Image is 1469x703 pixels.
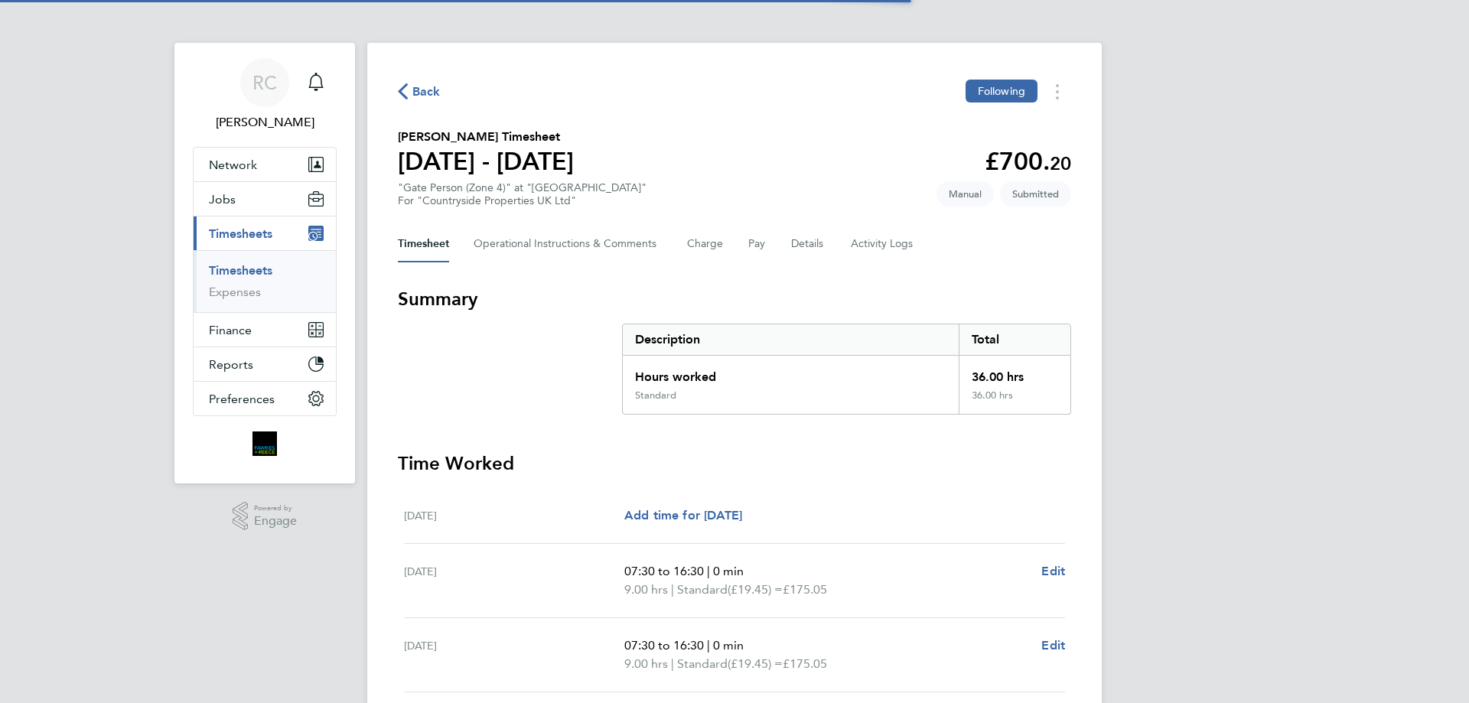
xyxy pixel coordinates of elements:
[254,515,297,528] span: Engage
[209,285,261,299] a: Expenses
[707,638,710,653] span: |
[624,582,668,597] span: 9.00 hrs
[959,389,1070,414] div: 36.00 hrs
[622,324,1071,415] div: Summary
[209,323,252,337] span: Finance
[209,392,275,406] span: Preferences
[398,181,647,207] div: "Gate Person (Zone 4)" at "[GEOGRAPHIC_DATA]"
[194,382,336,415] button: Preferences
[1044,80,1071,103] button: Timesheets Menu
[783,656,827,671] span: £175.05
[623,356,959,389] div: Hours worked
[209,158,257,172] span: Network
[209,226,272,241] span: Timesheets
[194,250,336,312] div: Timesheets
[193,58,337,132] a: RC[PERSON_NAME]
[193,431,337,456] a: Go to home page
[194,347,336,381] button: Reports
[252,431,277,456] img: bromak-logo-retina.png
[985,147,1071,176] app-decimal: £700.
[966,80,1037,103] button: Following
[624,508,742,522] span: Add time for [DATE]
[398,194,647,207] div: For "Countryside Properties UK Ltd"
[1050,152,1071,174] span: 20
[624,656,668,671] span: 9.00 hrs
[398,146,574,177] h1: [DATE] - [DATE]
[404,562,624,599] div: [DATE]
[677,655,728,673] span: Standard
[1041,564,1065,578] span: Edit
[254,502,297,515] span: Powered by
[474,226,663,262] button: Operational Instructions & Comments
[398,82,441,101] button: Back
[851,226,915,262] button: Activity Logs
[194,182,336,216] button: Jobs
[398,287,1071,311] h3: Summary
[713,564,744,578] span: 0 min
[707,564,710,578] span: |
[193,113,337,132] span: Robyn Clarke
[1041,638,1065,653] span: Edit
[623,324,959,355] div: Description
[194,313,336,347] button: Finance
[713,638,744,653] span: 0 min
[783,582,827,597] span: £175.05
[624,564,704,578] span: 07:30 to 16:30
[194,148,336,181] button: Network
[412,83,441,101] span: Back
[936,181,994,207] span: This timesheet was manually created.
[959,356,1070,389] div: 36.00 hrs
[194,216,336,250] button: Timesheets
[209,263,272,278] a: Timesheets
[1041,562,1065,581] a: Edit
[728,582,783,597] span: (£19.45) =
[1041,636,1065,655] a: Edit
[791,226,826,262] button: Details
[677,581,728,599] span: Standard
[398,128,574,146] h2: [PERSON_NAME] Timesheet
[404,636,624,673] div: [DATE]
[624,638,704,653] span: 07:30 to 16:30
[671,656,674,671] span: |
[671,582,674,597] span: |
[404,506,624,525] div: [DATE]
[398,226,449,262] button: Timesheet
[233,502,298,531] a: Powered byEngage
[1000,181,1071,207] span: This timesheet is Submitted.
[209,357,253,372] span: Reports
[728,656,783,671] span: (£19.45) =
[978,84,1025,98] span: Following
[209,192,236,207] span: Jobs
[252,73,277,93] span: RC
[959,324,1070,355] div: Total
[624,506,742,525] a: Add time for [DATE]
[687,226,724,262] button: Charge
[174,43,355,483] nav: Main navigation
[398,451,1071,476] h3: Time Worked
[748,226,767,262] button: Pay
[635,389,676,402] div: Standard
